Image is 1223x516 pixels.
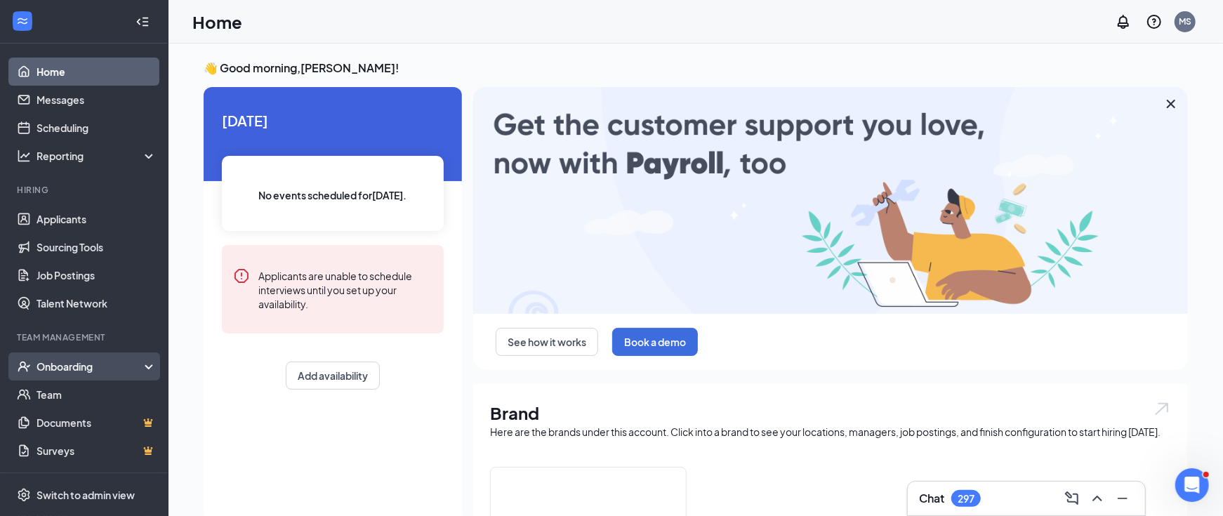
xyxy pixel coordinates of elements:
svg: Notifications [1115,13,1132,30]
a: Job Postings [37,261,157,289]
button: Minimize [1111,487,1134,510]
svg: Cross [1163,95,1179,112]
h3: Chat [919,491,944,506]
svg: Analysis [17,149,31,163]
iframe: Intercom live chat [1175,468,1209,502]
div: Onboarding [37,359,145,373]
svg: Error [233,267,250,284]
button: See how it works [496,328,598,356]
a: Home [37,58,157,86]
svg: Settings [17,488,31,502]
div: Switch to admin view [37,488,135,502]
h1: Home [192,10,242,34]
div: Hiring [17,184,154,196]
a: Applicants [37,205,157,233]
button: Book a demo [612,328,698,356]
button: Add availability [286,362,380,390]
a: DocumentsCrown [37,409,157,437]
div: MS [1179,15,1191,27]
img: payroll-large.gif [473,87,1188,314]
span: No events scheduled for [DATE] . [259,187,407,203]
h1: Brand [490,401,1171,425]
a: Sourcing Tools [37,233,157,261]
svg: WorkstreamLogo [15,14,29,28]
img: open.6027fd2a22e1237b5b06.svg [1153,401,1171,417]
button: ChevronUp [1086,487,1109,510]
a: SurveysCrown [37,437,157,465]
div: Team Management [17,331,154,343]
svg: ChevronUp [1089,490,1106,507]
svg: ComposeMessage [1064,490,1080,507]
div: Applicants are unable to schedule interviews until you set up your availability. [258,267,432,311]
svg: UserCheck [17,359,31,373]
svg: QuestionInfo [1146,13,1163,30]
a: Scheduling [37,114,157,142]
svg: Minimize [1114,490,1131,507]
span: [DATE] [222,110,444,131]
a: Messages [37,86,157,114]
a: Talent Network [37,289,157,317]
div: Here are the brands under this account. Click into a brand to see your locations, managers, job p... [490,425,1171,439]
svg: Collapse [135,15,150,29]
div: 297 [958,493,974,505]
a: Team [37,381,157,409]
h3: 👋 Good morning, [PERSON_NAME] ! [204,60,1188,76]
div: Reporting [37,149,157,163]
button: ComposeMessage [1061,487,1083,510]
